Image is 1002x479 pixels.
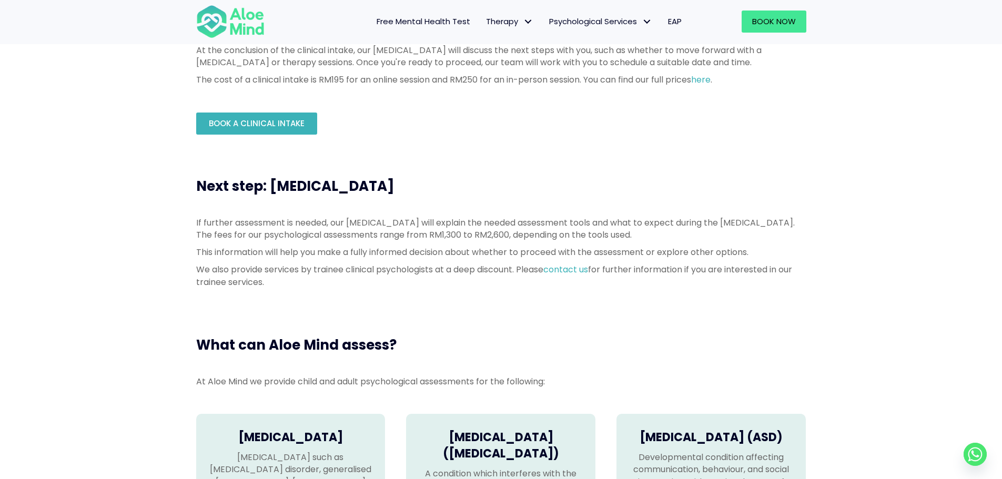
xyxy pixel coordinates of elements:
h4: [MEDICAL_DATA] [207,430,375,446]
a: Psychological ServicesPsychological Services: submenu [541,11,660,33]
span: Psychological Services [549,16,652,27]
a: EAP [660,11,690,33]
a: here [691,74,711,86]
span: Psychological Services: submenu [640,14,655,29]
a: TherapyTherapy: submenu [478,11,541,33]
span: Book a Clinical Intake [209,118,305,129]
p: The cost of a clinical intake is RM195 for an online session and RM250 for an in-person session. ... [196,74,806,86]
nav: Menu [278,11,690,33]
a: Book a Clinical Intake [196,113,317,135]
a: contact us [543,263,588,276]
span: Therapy: submenu [521,14,536,29]
p: This information will help you make a fully informed decision about whether to proceed with the a... [196,246,806,258]
span: EAP [668,16,682,27]
p: We also provide services by trainee clinical psychologists at a deep discount. Please for further... [196,263,806,288]
p: If further assessment is needed, our [MEDICAL_DATA] will explain the needed assessment tools and ... [196,217,806,241]
a: Whatsapp [964,443,987,466]
a: Book Now [742,11,806,33]
span: Next step: [MEDICAL_DATA] [196,177,394,196]
a: Free Mental Health Test [369,11,478,33]
span: What can Aloe Mind assess? [196,335,397,354]
p: At the conclusion of the clinical intake, our [MEDICAL_DATA] will discuss the next steps with you... [196,44,806,68]
span: Free Mental Health Test [377,16,470,27]
h4: [MEDICAL_DATA] (ASD) [627,430,795,446]
img: Aloe mind Logo [196,4,265,39]
span: Book Now [752,16,796,27]
h4: [MEDICAL_DATA] ([MEDICAL_DATA]) [417,430,585,462]
span: Therapy [486,16,533,27]
p: At Aloe Mind we provide child and adult psychological assessments for the following: [196,375,806,388]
